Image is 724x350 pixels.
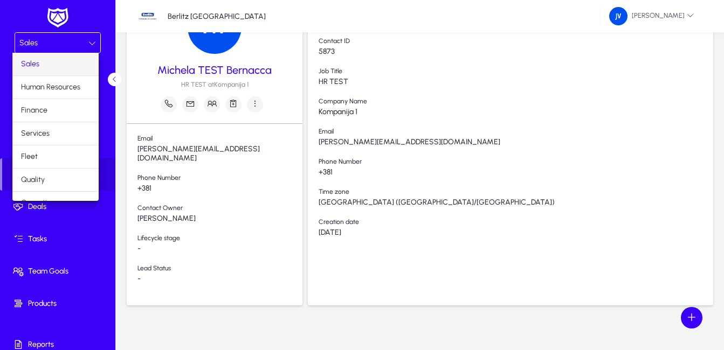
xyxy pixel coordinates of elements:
span: Fleet [21,150,38,163]
span: Quality [21,173,45,186]
span: Sales [21,58,39,71]
span: Operations [21,197,59,209]
span: Services [21,127,50,140]
span: Human Resources [21,81,80,94]
span: Finance [21,104,47,117]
